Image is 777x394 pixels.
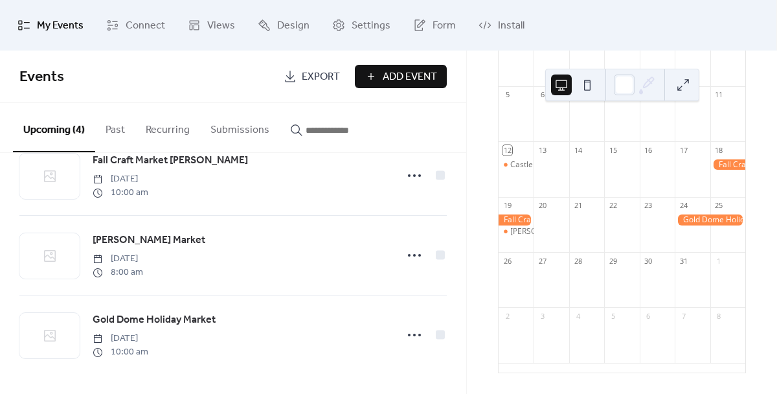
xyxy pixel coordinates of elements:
[679,311,688,321] div: 7
[37,16,84,36] span: My Events
[96,5,175,45] a: Connect
[403,5,466,45] a: Form
[8,5,93,45] a: My Events
[608,201,618,211] div: 22
[573,145,583,155] div: 14
[126,16,165,36] span: Connect
[93,152,248,169] a: Fall Craft Market [PERSON_NAME]
[178,5,245,45] a: Views
[502,145,512,155] div: 12
[433,16,456,36] span: Form
[710,159,745,170] div: Fall Craft Market Mollie McGee's
[383,69,437,85] span: Add Event
[93,186,148,200] span: 10:00 am
[93,332,148,345] span: [DATE]
[277,16,310,36] span: Design
[499,226,534,237] div: Parker Farmer's Market
[510,159,642,170] div: Castle Rock [PERSON_NAME] Market
[608,256,618,266] div: 29
[93,172,148,186] span: [DATE]
[573,311,583,321] div: 4
[608,311,618,321] div: 5
[93,266,143,279] span: 8:00 am
[537,256,547,266] div: 27
[573,256,583,266] div: 28
[352,16,390,36] span: Settings
[714,201,724,211] div: 25
[502,311,512,321] div: 2
[93,345,148,359] span: 10:00 am
[537,145,547,155] div: 13
[644,311,653,321] div: 6
[679,256,688,266] div: 31
[537,201,547,211] div: 20
[274,65,350,88] a: Export
[675,214,745,226] div: Gold Dome Holiday Market
[644,145,653,155] div: 16
[93,312,216,328] span: Gold Dome Holiday Market
[302,69,340,85] span: Export
[355,65,447,88] button: Add Event
[714,90,724,100] div: 11
[207,16,235,36] span: Views
[714,256,724,266] div: 1
[322,5,400,45] a: Settings
[537,90,547,100] div: 6
[537,311,547,321] div: 3
[502,256,512,266] div: 26
[714,145,724,155] div: 18
[469,5,534,45] a: Install
[93,233,205,248] span: [PERSON_NAME] Market
[135,103,200,151] button: Recurring
[19,63,64,91] span: Events
[498,16,524,36] span: Install
[502,201,512,211] div: 19
[573,201,583,211] div: 21
[499,214,534,226] div: Fall Craft Market Mollie McGee's
[644,256,653,266] div: 30
[608,145,618,155] div: 15
[13,103,95,152] button: Upcoming (4)
[499,159,534,170] div: Castle Rock Farmer's Market
[93,312,216,329] a: Gold Dome Holiday Market
[248,5,319,45] a: Design
[714,311,724,321] div: 8
[95,103,135,151] button: Past
[510,226,599,237] div: [PERSON_NAME] Market
[644,201,653,211] div: 23
[93,153,248,168] span: Fall Craft Market [PERSON_NAME]
[679,145,688,155] div: 17
[679,201,688,211] div: 24
[93,232,205,249] a: [PERSON_NAME] Market
[93,252,143,266] span: [DATE]
[502,90,512,100] div: 5
[200,103,280,151] button: Submissions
